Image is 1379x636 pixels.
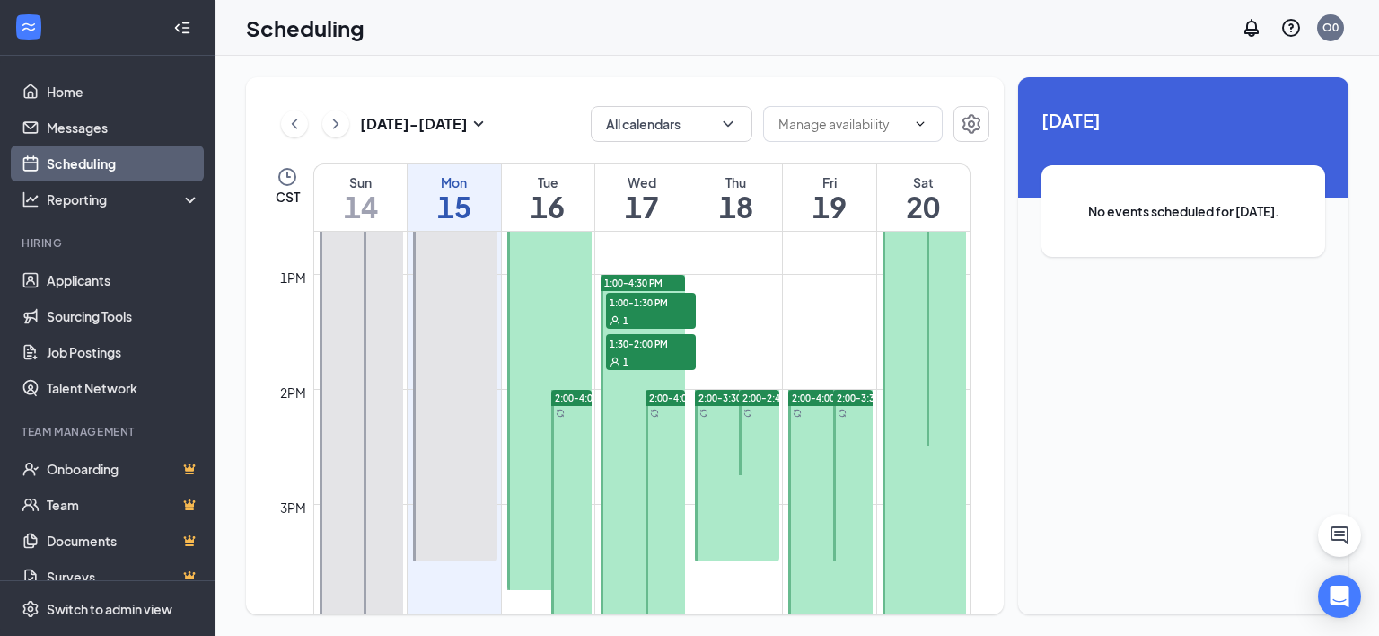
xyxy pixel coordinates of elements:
div: O0 [1322,20,1339,35]
svg: ChatActive [1329,525,1350,546]
a: September 18, 2025 [689,164,783,231]
span: 1:30-2:00 PM [606,334,696,352]
svg: Settings [961,113,982,135]
svg: Sync [650,409,659,418]
h1: Scheduling [246,13,365,43]
svg: User [610,315,620,326]
span: 1 [623,314,628,327]
svg: Clock [277,166,298,188]
span: 1:00-4:30 PM [604,277,663,289]
svg: ChevronRight [327,113,345,135]
svg: Sync [838,409,847,418]
div: Switch to admin view [47,600,172,618]
div: 4pm [277,613,310,632]
a: Messages [47,110,200,146]
span: 2:00-3:30 PM [698,392,757,404]
div: Wed [595,173,689,191]
h1: 19 [783,191,876,222]
svg: ChevronDown [913,117,927,131]
button: ChevronLeft [281,110,308,137]
svg: ChevronLeft [285,113,303,135]
span: 2:00-4:00 PM [555,392,613,404]
h1: 17 [595,191,689,222]
svg: User [610,357,620,367]
h1: 15 [408,191,501,222]
svg: Settings [22,600,40,618]
button: ChevronRight [322,110,349,137]
div: Tue [502,173,595,191]
div: Fri [783,173,876,191]
svg: Analysis [22,190,40,208]
svg: QuestionInfo [1280,17,1302,39]
span: No events scheduled for [DATE]. [1077,201,1289,221]
a: DocumentsCrown [47,523,200,559]
a: September 14, 2025 [314,164,407,231]
div: Mon [408,173,501,191]
div: Team Management [22,424,197,439]
h1: 14 [314,191,407,222]
h3: [DATE] - [DATE] [360,114,468,134]
span: [DATE] [1041,106,1325,134]
div: Hiring [22,235,197,251]
button: ChatActive [1318,514,1361,557]
a: Talent Network [47,370,200,406]
span: CST [276,188,300,206]
svg: Collapse [173,19,191,37]
div: Sun [314,173,407,191]
div: 3pm [277,498,310,517]
a: Home [47,74,200,110]
span: 1 [623,356,628,368]
svg: Sync [699,409,708,418]
a: September 20, 2025 [877,164,970,231]
button: All calendarsChevronDown [591,106,752,142]
a: September 19, 2025 [783,164,876,231]
button: Settings [953,106,989,142]
svg: ChevronDown [719,115,737,133]
a: September 17, 2025 [595,164,689,231]
svg: Sync [556,409,565,418]
a: OnboardingCrown [47,451,200,487]
svg: SmallChevronDown [468,113,489,135]
a: Scheduling [47,146,200,181]
a: Job Postings [47,334,200,370]
span: 2:00-3:30 PM [837,392,895,404]
svg: Sync [743,409,752,418]
div: 1pm [277,268,310,287]
svg: WorkstreamLogo [20,18,38,36]
a: Sourcing Tools [47,298,200,334]
span: 2:00-4:00 PM [792,392,850,404]
h1: 16 [502,191,595,222]
a: TeamCrown [47,487,200,523]
div: Sat [877,173,970,191]
svg: Sync [793,409,802,418]
span: 2:00-2:45 PM [742,392,801,404]
span: 2:00-4:00 PM [649,392,707,404]
span: 1:00-1:30 PM [606,293,696,311]
div: 2pm [277,383,310,402]
a: September 15, 2025 [408,164,501,231]
a: SurveysCrown [47,559,200,595]
div: Reporting [47,190,201,208]
div: Open Intercom Messenger [1318,575,1361,618]
input: Manage availability [778,114,906,134]
a: Applicants [47,262,200,298]
h1: 18 [689,191,783,222]
a: September 16, 2025 [502,164,595,231]
svg: Notifications [1241,17,1262,39]
div: Thu [689,173,783,191]
h1: 20 [877,191,970,222]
